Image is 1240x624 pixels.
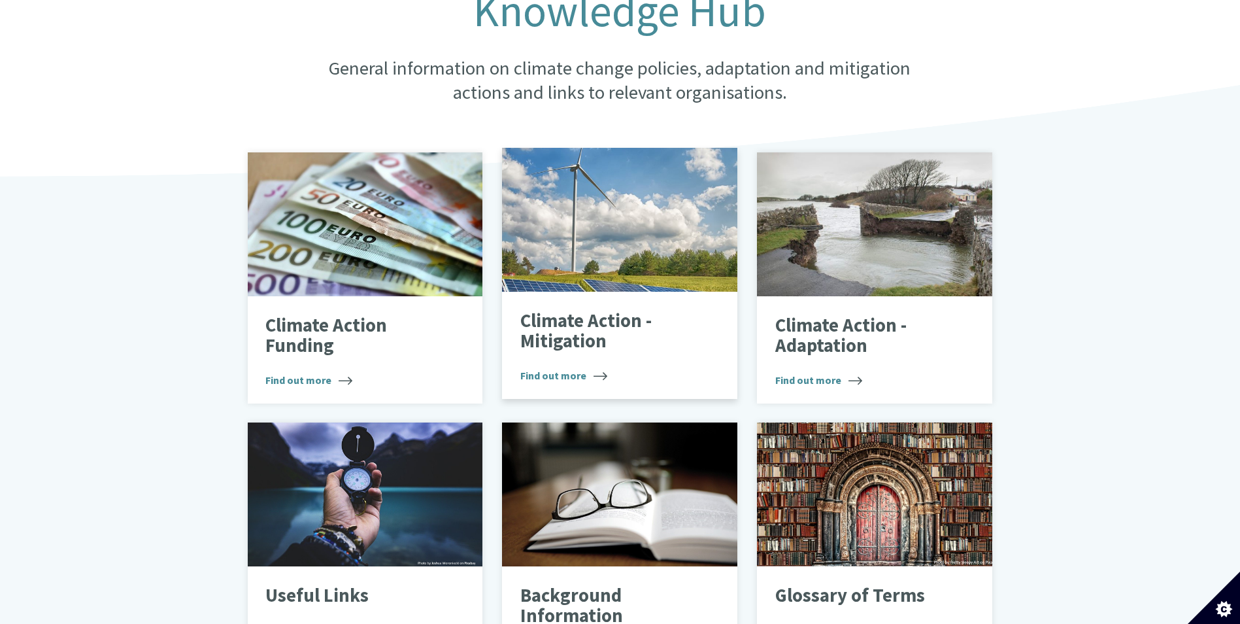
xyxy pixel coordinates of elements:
[775,372,862,388] span: Find out more
[265,315,445,356] p: Climate Action Funding
[265,585,445,606] p: Useful Links
[265,372,352,388] span: Find out more
[520,311,700,352] p: Climate Action - Mitigation
[775,585,955,606] p: Glossary of Terms
[248,152,483,404] a: Climate Action Funding Find out more
[1188,572,1240,624] button: Set cookie preferences
[757,152,992,404] a: Climate Action - Adaptation Find out more
[520,368,607,383] span: Find out more
[502,148,737,399] a: Climate Action - Mitigation Find out more
[775,315,955,356] p: Climate Action - Adaptation
[303,56,937,105] p: General information on climate change policies, adaptation and mitigation actions and links to re...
